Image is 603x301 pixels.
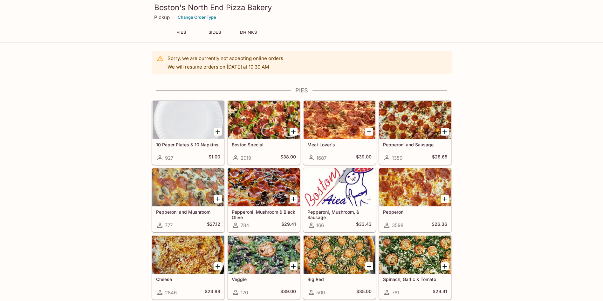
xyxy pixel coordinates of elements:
[392,155,402,161] span: 1350
[281,221,296,229] h5: $29.41
[152,168,224,206] div: Pepperoni and Mushroom
[228,101,300,139] div: Boston Special
[168,55,283,61] p: Sorry, we are currently not accepting online orders
[379,236,451,274] div: Spinach, Garlic & Tomato
[232,277,296,282] h5: Veggie
[432,221,447,229] h5: $26.36
[165,155,173,161] span: 927
[304,168,375,206] div: Pepperoni, Mushroom, & Sausage
[379,101,451,139] div: Pepperoni and Sausage
[280,289,296,296] h5: $39.00
[307,277,372,282] h5: Big Red
[383,209,447,215] h5: Pepperoni
[232,142,296,147] h5: Boston Special
[228,236,300,274] div: Veggie
[152,101,224,139] div: 10 Paper Plates & 10 Napkins
[241,222,249,228] span: 784
[379,101,451,165] a: Pepperoni and Sausage1350$28.65
[303,168,376,232] a: Pepperoni, Mushroom, & Sausage166$33.43
[209,154,220,162] h5: $1.00
[156,209,220,215] h5: Pepperoni and Mushroom
[175,12,219,22] button: Change Order Type
[392,290,399,296] span: 761
[228,168,300,206] div: Pepperoni, Mushroom & Black Olive
[303,101,376,165] a: Meat Lover's1687$39.00
[280,154,296,162] h5: $38.00
[154,3,449,12] h3: Boston's North End Pizza Bakery
[214,128,222,136] button: Add 10 Paper Plates & 10 Napkins
[214,262,222,270] button: Add Cheese
[432,154,447,162] h5: $28.65
[165,222,173,228] span: 777
[156,142,220,147] h5: 10 Paper Plates & 10 Napkins
[207,221,220,229] h5: $27.12
[290,128,298,136] button: Add Boston Special
[167,28,195,37] button: PIES
[214,195,222,203] button: Add Pepperoni and Mushroom
[228,168,300,232] a: Pepperoni, Mushroom & Black Olive784$29.41
[228,101,300,165] a: Boston Special2019$38.00
[232,209,296,220] h5: Pepperoni, Mushroom & Black Olive
[365,195,373,203] button: Add Pepperoni, Mushroom, & Sausage
[379,168,451,206] div: Pepperoni
[356,154,372,162] h5: $39.00
[152,235,224,299] a: Cheese2846$23.88
[383,277,447,282] h5: Spinach, Garlic & Tomato
[168,64,283,70] p: We will resume orders on [DATE] at 10:30 AM
[307,209,372,220] h5: Pepperoni, Mushroom, & Sausage
[165,290,177,296] span: 2846
[241,155,251,161] span: 2019
[379,168,451,232] a: Pepperoni3598$26.36
[290,262,298,270] button: Add Veggie
[205,289,220,296] h5: $23.88
[383,142,447,147] h5: Pepperoni and Sausage
[365,128,373,136] button: Add Meat Lover's
[307,142,372,147] h5: Meat Lover's
[433,289,447,296] h5: $29.41
[152,101,224,165] a: 10 Paper Plates & 10 Napkins927$1.00
[154,14,170,20] p: Pickup
[316,290,325,296] span: 509
[152,168,224,232] a: Pepperoni and Mushroom777$27.12
[316,155,326,161] span: 1687
[290,195,298,203] button: Add Pepperoni, Mushroom & Black Olive
[304,101,375,139] div: Meat Lover's
[234,28,263,37] button: DRINKS
[441,195,449,203] button: Add Pepperoni
[392,222,403,228] span: 3598
[228,235,300,299] a: Veggie170$39.00
[379,235,451,299] a: Spinach, Garlic & Tomato761$29.41
[156,277,220,282] h5: Cheese
[304,236,375,274] div: Big Red
[441,128,449,136] button: Add Pepperoni and Sausage
[356,221,372,229] h5: $33.43
[152,236,224,274] div: Cheese
[201,28,229,37] button: SIDES
[152,87,452,94] h4: PIES
[303,235,376,299] a: Big Red509$35.00
[365,262,373,270] button: Add Big Red
[316,222,324,228] span: 166
[441,262,449,270] button: Add Spinach, Garlic & Tomato
[356,289,372,296] h5: $35.00
[241,290,248,296] span: 170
